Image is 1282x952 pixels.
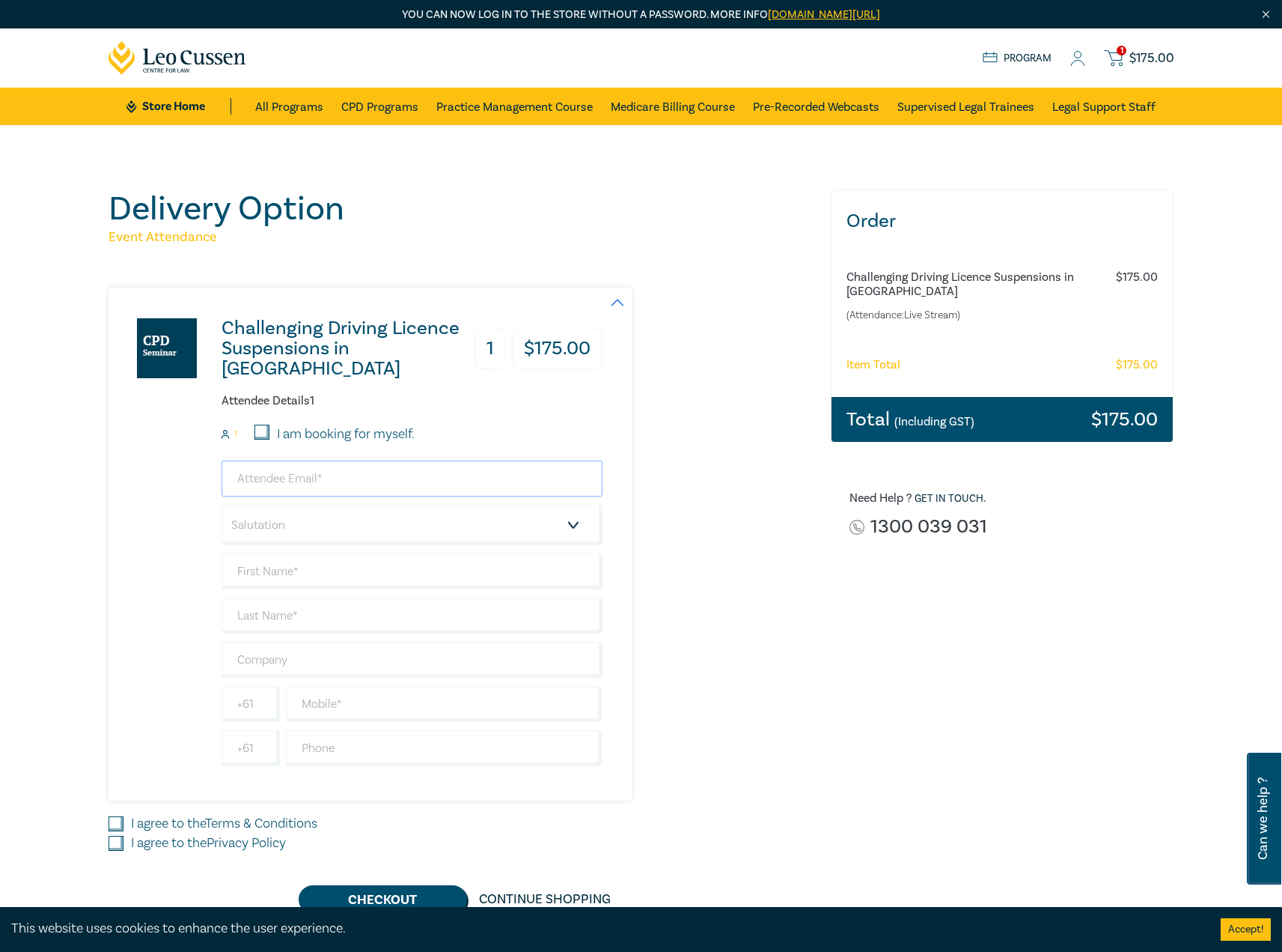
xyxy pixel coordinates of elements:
h3: Total [846,410,974,429]
a: Get in touch [915,492,983,506]
h6: $ 175.00 [1116,270,1158,285]
span: Can we help ? [1256,762,1270,876]
input: Mobile* [286,686,602,722]
span: $ 175.00 [1129,50,1174,67]
small: (Attendance: Live Stream ) [846,308,1099,323]
h6: Item Total [846,358,900,372]
h3: 1 [474,328,506,369]
a: Supervised Legal Trainees [897,88,1034,125]
p: You can now log in to the store without a password. More info [109,7,1174,23]
a: Program [983,50,1052,67]
a: 1300 039 031 [870,517,987,537]
a: Store Home [126,98,231,115]
a: Continue Shopping [467,885,623,914]
label: I agree to the [131,814,317,834]
h6: Attendee Details 1 [222,394,602,408]
small: 1 [234,429,237,440]
h6: $ 175.00 [1116,358,1158,372]
input: Company [222,642,602,678]
img: Close [1260,8,1272,21]
h6: Challenging Driving Licence Suspensions in [GEOGRAPHIC_DATA] [846,270,1099,299]
a: Pre-Recorded Webcasts [753,88,879,125]
input: Phone [286,730,602,766]
h3: $ 175.00 [1091,410,1158,429]
input: +61 [222,686,280,722]
h3: $ 175.00 [512,328,602,369]
a: Terms & Conditions [205,815,317,832]
span: 1 [1117,46,1126,55]
div: This website uses cookies to enhance the user experience. [11,919,1198,939]
input: Last Name* [222,598,602,634]
a: Medicare Billing Course [611,88,735,125]
h6: Need Help ? . [849,491,1162,506]
a: Practice Management Course [436,88,593,125]
input: Attendee Email* [222,461,602,497]
a: Privacy Policy [207,834,286,852]
label: I agree to the [131,834,286,853]
a: All Programs [255,88,323,125]
h5: Event Attendance [109,228,813,246]
small: (Including GST) [894,414,974,429]
a: [DOMAIN_NAME][URL] [768,7,880,22]
h3: Order [831,190,1173,252]
label: I am booking for myself. [277,425,415,444]
button: Accept cookies [1221,918,1271,941]
a: CPD Programs [341,88,418,125]
a: Legal Support Staff [1052,88,1156,125]
input: First Name* [222,554,602,589]
h3: Challenging Driving Licence Suspensions in [GEOGRAPHIC_DATA] [222,318,468,379]
img: Challenging Driving Licence Suspensions in Victoria [137,318,197,378]
input: +61 [222,730,280,766]
h1: Delivery Option [109,190,813,228]
button: Checkout [299,885,467,914]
